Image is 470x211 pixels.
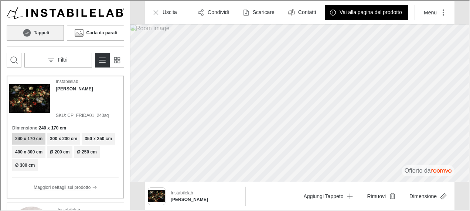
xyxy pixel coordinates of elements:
h6: 350 x 250 cm [84,135,111,141]
img: Frida [147,187,164,204]
button: Open the filters menu [24,52,91,67]
button: Carta da parati [66,24,123,40]
p: Filtri [57,56,67,63]
img: Frida. Link opens in a new window. [8,77,49,118]
p: Instabilelab [170,189,193,196]
button: Maggiori dettagli sul prodotto [33,183,96,191]
h6: 240 x 170 cm [38,124,65,131]
p: Condividi [207,8,228,15]
button: Remove product [360,188,400,203]
h6: Dimensione : [11,124,38,131]
p: Maggiori dettagli sul prodotto [33,183,90,190]
button: Open size menu [403,188,451,203]
img: Logo representing Instabilelab. [6,6,123,18]
button: Vai alla pagina del prodotto [324,4,407,19]
button: Condividi [192,4,234,19]
button: 350 x 250 cm [81,132,114,144]
button: Passa alla visualizzazione dettagliata [94,52,109,67]
span: SKU: CP_FRIDA01_240sq [55,111,108,118]
button: 400 x 300 cm [11,145,45,157]
h4: Frida [55,85,92,91]
h6: 300 x 200 cm [49,135,76,141]
button: Aggiungi Tappeto [297,188,358,203]
p: Uscita [162,8,176,15]
div: Product List Mode Selector [94,52,123,67]
button: Ø 300 cm [11,159,37,170]
img: roomvo_wordmark.svg [430,169,451,172]
button: Apri la casella di ricerca [6,52,21,67]
button: Uscita [147,4,182,19]
p: Scaricare [252,8,274,15]
p: Vai alla pagina del prodotto [339,8,401,15]
p: Instabilelab [55,77,78,84]
h6: 240 x 170 cm [14,135,42,141]
button: Tappeti [6,24,63,40]
a: Vai al sito web di Instabilelab . [6,6,123,18]
button: Show details for Frida [168,187,242,204]
div: Il visualizzatore è fornito da Roomvo. [404,166,451,174]
h6: Frida [170,196,239,202]
button: Ø 200 cm [46,145,72,157]
button: Ø 250 cm [73,145,99,157]
h6: Ø 250 cm [76,148,96,155]
h6: 400 x 300 cm [14,148,42,155]
button: Passa alla visualizzazione semplice [109,52,123,67]
button: 240 x 170 cm [11,132,45,144]
p: Offerto da [404,166,451,174]
button: Contatti [283,4,321,19]
button: Scaricare [237,4,280,19]
h6: Tappeti [33,29,49,35]
h6: Ø 200 cm [49,148,69,155]
h6: Carta da parati [85,29,116,35]
button: 300 x 200 cm [46,132,79,144]
p: Contatti [297,8,315,15]
button: More actions [417,4,451,19]
h6: Ø 300 cm [14,161,34,168]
